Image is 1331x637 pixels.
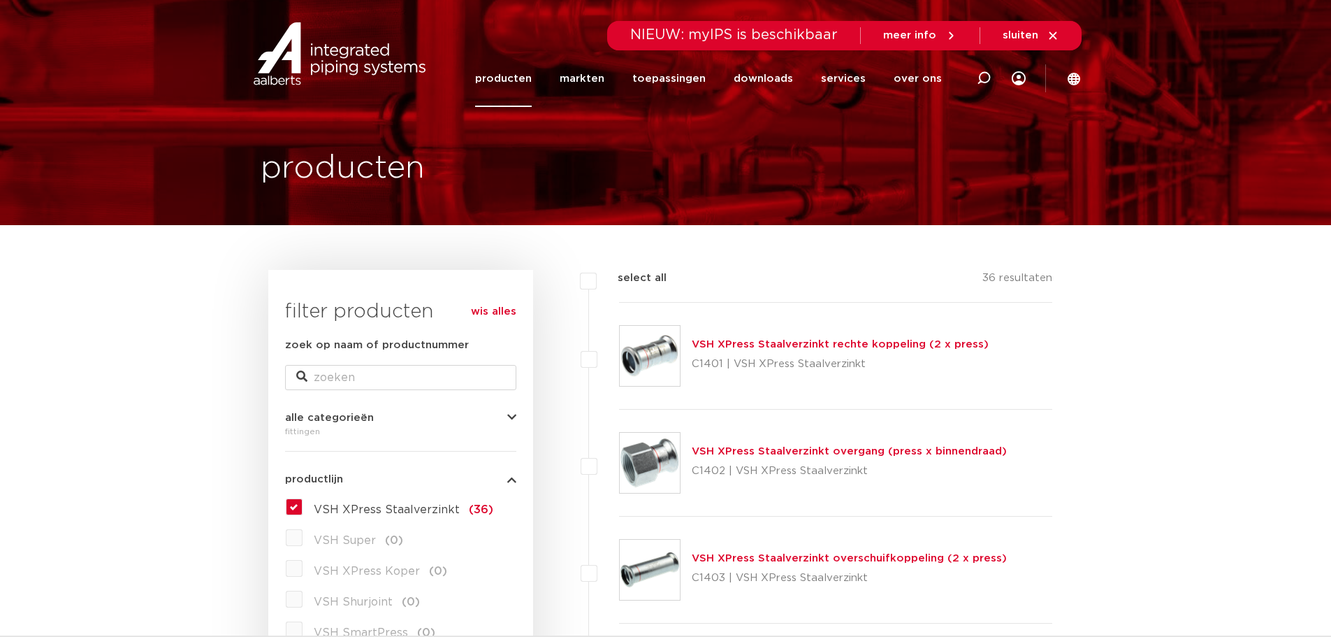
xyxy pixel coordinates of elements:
[314,535,376,546] span: VSH Super
[821,50,866,107] a: services
[429,566,447,577] span: (0)
[894,50,942,107] a: over ons
[475,50,942,107] nav: Menu
[285,337,469,354] label: zoek op naam of productnummer
[692,446,1007,457] a: VSH XPress Staalverzinkt overgang (press x binnendraad)
[285,365,516,390] input: zoeken
[734,50,793,107] a: downloads
[261,146,425,191] h1: producten
[285,474,343,485] span: productlijn
[692,353,989,375] p: C1401 | VSH XPress Staalverzinkt
[620,433,680,493] img: Thumbnail for VSH XPress Staalverzinkt overgang (press x binnendraad)
[285,413,374,423] span: alle categorieën
[475,50,532,107] a: producten
[692,567,1007,589] p: C1403 | VSH XPress Staalverzinkt
[620,540,680,600] img: Thumbnail for VSH XPress Staalverzinkt overschuifkoppeling (2 x press)
[1012,50,1026,107] div: my IPS
[632,50,706,107] a: toepassingen
[402,596,420,608] span: (0)
[314,504,460,515] span: VSH XPress Staalverzinkt
[314,596,393,608] span: VSH Shurjoint
[560,50,604,107] a: markten
[883,30,936,41] span: meer info
[692,339,989,350] a: VSH XPress Staalverzinkt rechte koppeling (2 x press)
[883,29,957,42] a: meer info
[314,566,420,577] span: VSH XPress Koper
[285,298,516,326] h3: filter producten
[692,553,1007,564] a: VSH XPress Staalverzinkt overschuifkoppeling (2 x press)
[1003,29,1059,42] a: sluiten
[285,413,516,423] button: alle categorieën
[471,303,516,320] a: wis alles
[630,28,838,42] span: NIEUW: myIPS is beschikbaar
[285,423,516,440] div: fittingen
[597,270,667,287] label: select all
[1003,30,1038,41] span: sluiten
[620,326,680,386] img: Thumbnail for VSH XPress Staalverzinkt rechte koppeling (2 x press)
[385,535,403,546] span: (0)
[469,504,493,515] span: (36)
[285,474,516,485] button: productlijn
[692,460,1007,482] p: C1402 | VSH XPress Staalverzinkt
[982,270,1052,292] p: 36 resultaten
